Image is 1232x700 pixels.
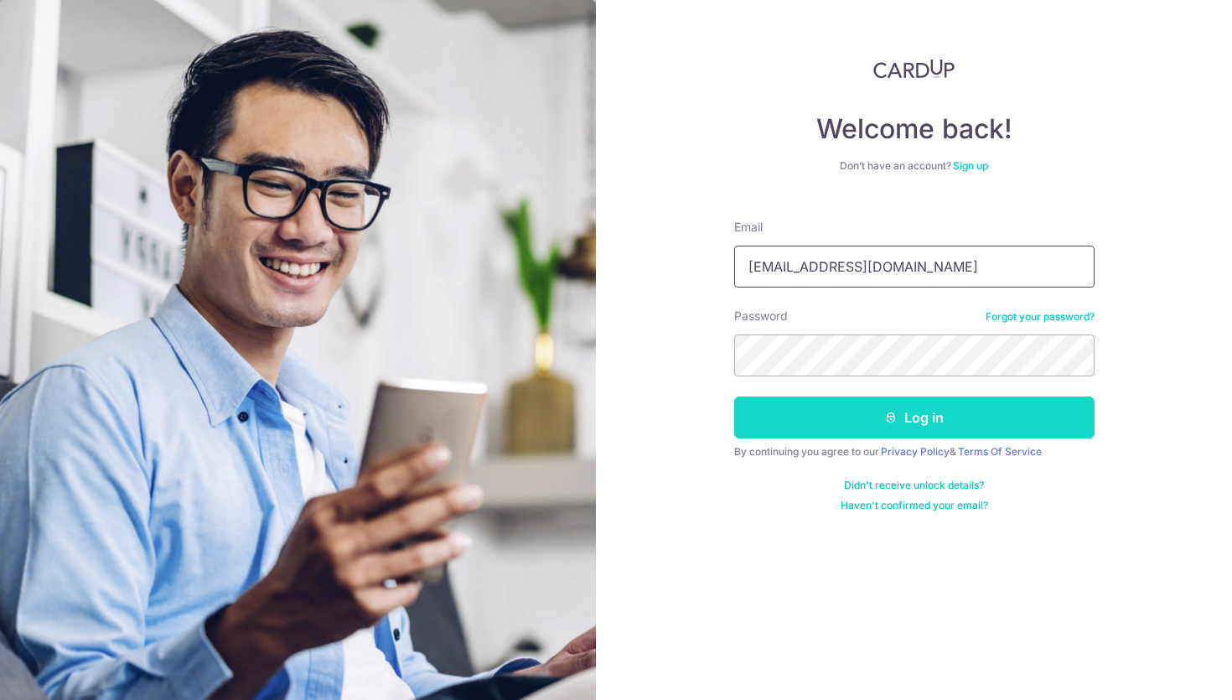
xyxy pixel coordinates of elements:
a: Privacy Policy [881,445,950,458]
h4: Welcome back! [734,112,1095,146]
input: Enter your Email [734,246,1095,288]
a: Sign up [953,159,988,172]
label: Email [734,219,763,236]
img: CardUp Logo [873,59,955,79]
a: Didn't receive unlock details? [844,479,984,492]
div: Don’t have an account? [734,159,1095,173]
div: By continuing you agree to our & [734,445,1095,459]
button: Log in [734,397,1095,438]
a: Forgot your password? [986,310,1095,324]
a: Terms Of Service [958,445,1042,458]
a: Haven't confirmed your email? [841,499,988,512]
label: Password [734,308,788,324]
